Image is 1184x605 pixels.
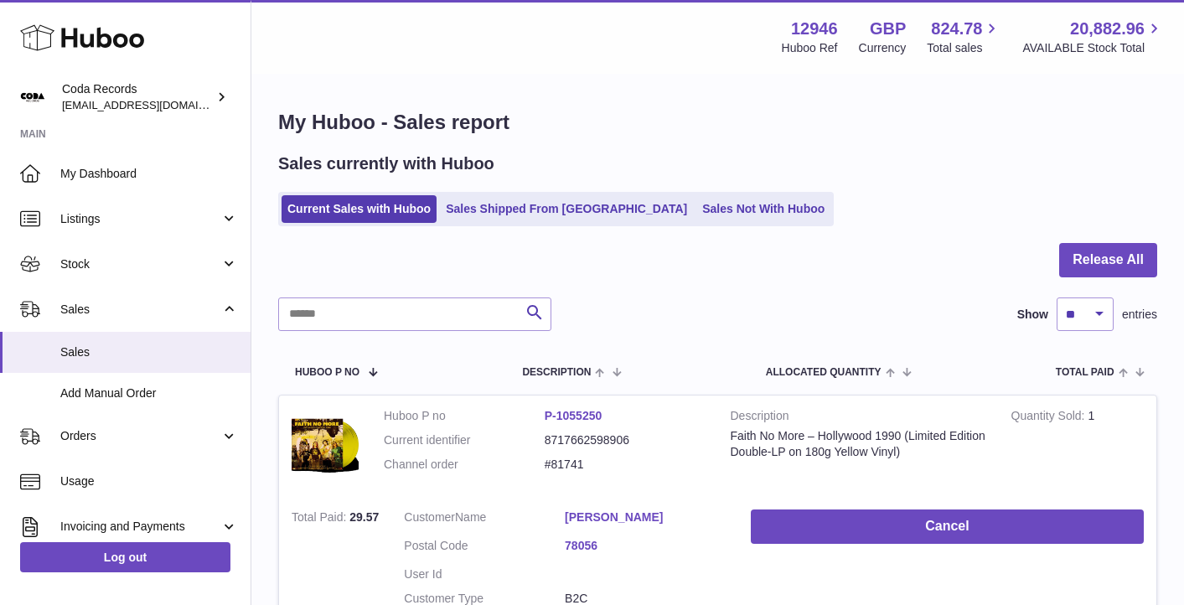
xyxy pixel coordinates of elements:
[404,510,455,524] span: Customer
[1011,409,1088,427] strong: Quantity Sold
[404,509,565,530] dt: Name
[60,166,238,182] span: My Dashboard
[404,566,565,582] dt: User Id
[1059,243,1157,277] button: Release All
[1022,18,1164,56] a: 20,882.96 AVAILABLE Stock Total
[565,538,726,554] a: 78056
[751,509,1144,544] button: Cancel
[565,509,726,525] a: [PERSON_NAME]
[1017,307,1048,323] label: Show
[999,396,1156,498] td: 1
[278,109,1157,136] h1: My Huboo - Sales report
[282,195,437,223] a: Current Sales with Huboo
[62,81,213,113] div: Coda Records
[870,18,906,40] strong: GBP
[60,428,220,444] span: Orders
[782,40,838,56] div: Huboo Ref
[766,367,882,378] span: ALLOCATED Quantity
[931,18,982,40] span: 824.78
[349,510,379,524] span: 29.57
[60,211,220,227] span: Listings
[1122,307,1157,323] span: entries
[1022,40,1164,56] span: AVAILABLE Stock Total
[295,367,359,378] span: Huboo P no
[731,428,986,460] div: Faith No More – Hollywood 1990 (Limited Edition Double-LP on 180g Yellow Vinyl)
[545,409,602,422] a: P-1055250
[440,195,693,223] a: Sales Shipped From [GEOGRAPHIC_DATA]
[292,510,349,528] strong: Total Paid
[384,432,545,448] dt: Current identifier
[20,85,45,110] img: haz@pcatmedia.com
[927,18,1001,56] a: 824.78 Total sales
[696,195,830,223] a: Sales Not With Huboo
[62,98,246,111] span: [EMAIL_ADDRESS][DOMAIN_NAME]
[927,40,1001,56] span: Total sales
[60,344,238,360] span: Sales
[384,457,545,473] dt: Channel order
[522,367,591,378] span: Description
[60,519,220,535] span: Invoicing and Payments
[1056,367,1114,378] span: Total paid
[20,542,230,572] a: Log out
[60,473,238,489] span: Usage
[384,408,545,424] dt: Huboo P no
[60,385,238,401] span: Add Manual Order
[791,18,838,40] strong: 12946
[278,153,494,175] h2: Sales currently with Huboo
[60,302,220,318] span: Sales
[731,408,986,428] strong: Description
[404,538,565,558] dt: Postal Code
[859,40,907,56] div: Currency
[545,432,706,448] dd: 8717662598906
[292,408,359,481] img: 1755528047.png
[545,457,706,473] dd: #81741
[1070,18,1145,40] span: 20,882.96
[60,256,220,272] span: Stock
